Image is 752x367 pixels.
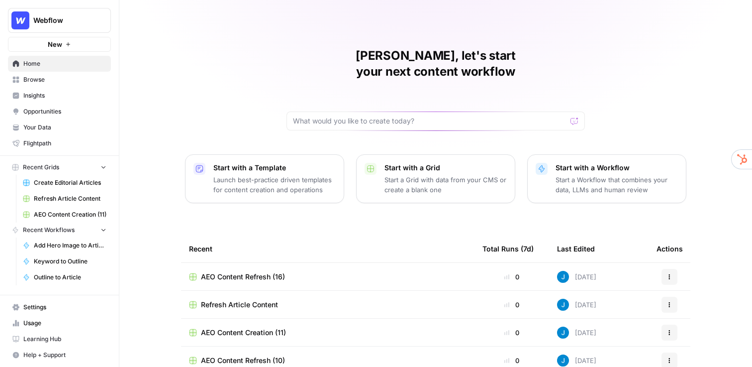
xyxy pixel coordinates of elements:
[8,347,111,363] button: Help + Support
[23,335,106,344] span: Learning Hub
[8,299,111,315] a: Settings
[185,154,344,203] button: Start with a TemplateLaunch best-practice driven templates for content creation and operations
[8,72,111,88] a: Browse
[23,75,106,84] span: Browse
[18,207,111,223] a: AEO Content Creation (11)
[23,226,75,235] span: Recent Workflows
[8,120,111,135] a: Your Data
[34,273,106,282] span: Outline to Article
[189,356,467,366] a: AEO Content Refresh (10)
[23,139,106,148] span: Flightpath
[11,11,29,29] img: Webflow Logo
[8,315,111,331] a: Usage
[557,271,569,283] img: z620ml7ie90s7uun3xptce9f0frp
[34,257,106,266] span: Keyword to Outline
[384,175,507,195] p: Start a Grid with data from your CMS or create a blank one
[18,253,111,269] a: Keyword to Outline
[34,210,106,219] span: AEO Content Creation (11)
[213,175,336,195] p: Launch best-practice driven templates for content creation and operations
[557,299,569,311] img: z620ml7ie90s7uun3xptce9f0frp
[8,37,111,52] button: New
[48,39,62,49] span: New
[8,104,111,120] a: Opportunities
[189,328,467,338] a: AEO Content Creation (11)
[557,299,596,311] div: [DATE]
[23,107,106,116] span: Opportunities
[23,351,106,360] span: Help + Support
[18,191,111,207] a: Refresh Article Content
[557,327,569,339] img: z620ml7ie90s7uun3xptce9f0frp
[527,154,686,203] button: Start with a WorkflowStart a Workflow that combines your data, LLMs and human review
[8,135,111,151] a: Flightpath
[34,194,106,203] span: Refresh Article Content
[34,178,106,187] span: Create Editorial Articles
[23,59,106,68] span: Home
[557,235,595,262] div: Last Edited
[23,319,106,328] span: Usage
[286,48,585,80] h1: [PERSON_NAME], let's start your next content workflow
[8,56,111,72] a: Home
[201,272,285,282] span: AEO Content Refresh (16)
[557,271,596,283] div: [DATE]
[557,327,596,339] div: [DATE]
[23,303,106,312] span: Settings
[356,154,515,203] button: Start with a GridStart a Grid with data from your CMS or create a blank one
[213,163,336,173] p: Start with a Template
[293,116,566,126] input: What would you like to create today?
[384,163,507,173] p: Start with a Grid
[189,272,467,282] a: AEO Content Refresh (16)
[18,175,111,191] a: Create Editorial Articles
[556,175,678,195] p: Start a Workflow that combines your data, LLMs and human review
[557,355,569,367] img: z620ml7ie90s7uun3xptce9f0frp
[482,272,541,282] div: 0
[201,356,285,366] span: AEO Content Refresh (10)
[23,91,106,100] span: Insights
[482,328,541,338] div: 0
[8,8,111,33] button: Workspace: Webflow
[201,300,278,310] span: Refresh Article Content
[201,328,286,338] span: AEO Content Creation (11)
[557,355,596,367] div: [DATE]
[8,223,111,238] button: Recent Workflows
[8,88,111,104] a: Insights
[18,238,111,253] a: Add Hero Image to Article
[23,123,106,132] span: Your Data
[482,235,534,262] div: Total Runs (7d)
[189,235,467,262] div: Recent
[657,235,683,262] div: Actions
[8,160,111,175] button: Recent Grids
[23,163,59,172] span: Recent Grids
[482,356,541,366] div: 0
[34,241,106,250] span: Add Hero Image to Article
[482,300,541,310] div: 0
[18,269,111,285] a: Outline to Article
[8,331,111,347] a: Learning Hub
[189,300,467,310] a: Refresh Article Content
[556,163,678,173] p: Start with a Workflow
[33,15,94,25] span: Webflow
